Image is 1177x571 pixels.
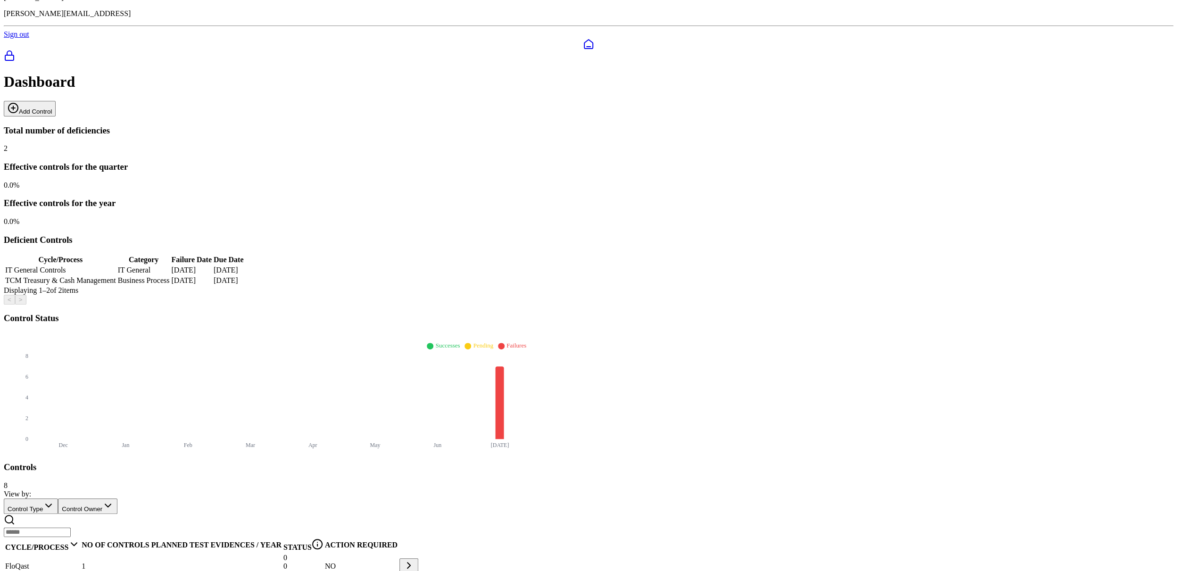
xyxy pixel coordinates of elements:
[213,255,244,265] th: Due Date
[25,373,28,380] tspan: 6
[4,198,1173,208] h3: Effective controls for the year
[25,415,28,422] tspan: 2
[4,462,1173,472] h3: Controls
[5,538,80,552] div: CYCLE/PROCESS
[246,442,255,448] tspan: Mar
[82,562,149,571] div: 1
[82,541,149,549] div: NO OF CONTROLS
[4,101,56,116] button: Add Control
[491,442,509,448] tspan: [DATE]
[25,436,28,442] tspan: 0
[15,295,26,305] button: >
[4,295,15,305] button: <
[324,538,398,552] th: ACTION REQUIRED
[213,265,244,275] td: [DATE]
[171,255,212,265] th: Failure Date
[213,276,244,285] td: [DATE]
[58,442,67,448] tspan: Dec
[4,235,1173,245] h3: Deficient Controls
[58,498,117,514] button: Control Owner
[25,353,28,359] tspan: 8
[4,286,78,294] span: Displaying 1– 2 of 2 items
[122,442,129,448] tspan: Jan
[4,9,1173,18] p: [PERSON_NAME][EMAIL_ADDRESS]
[4,162,1173,172] h3: Effective controls for the quarter
[435,342,460,349] span: Successes
[370,442,380,448] tspan: May
[184,442,192,448] tspan: Feb
[5,255,116,265] th: Cycle/Process
[117,276,170,285] td: Business Process
[25,394,28,401] tspan: 4
[4,490,31,498] span: View by:
[283,538,323,552] div: STATUS
[4,498,58,514] button: Control Type
[325,562,398,571] div: NO
[4,125,1173,136] h3: Total number of deficiencies
[171,265,212,275] td: [DATE]
[5,265,116,275] td: IT General Controls
[117,265,170,275] td: IT General
[151,541,282,549] div: PLANNED TEST EVIDENCES / YEAR
[283,554,323,562] div: 0
[506,342,526,349] span: Failures
[4,481,8,489] span: 8
[4,144,8,152] span: 2
[4,313,1173,323] h3: Control Status
[4,39,1173,50] a: Dashboard
[4,217,19,225] span: 0.0 %
[171,276,212,285] td: [DATE]
[4,181,19,189] span: 0.0 %
[5,562,29,570] span: FloQast
[5,276,116,285] td: TCM Treasury & Cash Management
[433,442,441,448] tspan: Jun
[473,342,493,349] span: Pending
[4,30,29,38] a: Sign out
[283,562,323,571] div: 0
[117,255,170,265] th: Category
[4,73,1173,91] h1: Dashboard
[4,50,1173,63] a: SOC
[308,442,317,448] tspan: Apr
